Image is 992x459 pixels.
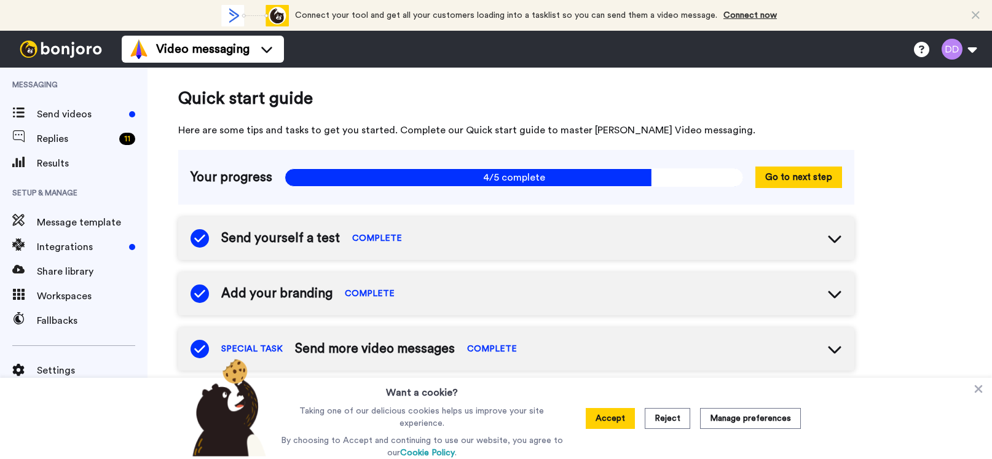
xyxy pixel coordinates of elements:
button: Manage preferences [700,408,801,429]
span: Send more video messages [295,340,455,358]
span: Video messaging [156,41,250,58]
span: COMPLETE [345,288,395,300]
img: vm-color.svg [129,39,149,59]
span: Share library [37,264,148,279]
span: COMPLETE [352,232,402,245]
span: Message template [37,215,148,230]
h3: Want a cookie? [386,378,458,400]
span: Integrations [37,240,124,254]
img: bj-logo-header-white.svg [15,41,107,58]
span: Replies [37,131,114,146]
p: By choosing to Accept and continuing to use our website, you agree to our . [278,434,566,459]
span: COMPLETE [467,343,517,355]
span: Here are some tips and tasks to get you started. Complete our Quick start guide to master [PERSON... [178,123,854,138]
span: Settings [37,363,148,378]
span: Results [37,156,148,171]
div: 11 [119,133,135,145]
img: bear-with-cookie.png [181,358,272,457]
button: Go to next step [755,167,842,188]
span: SPECIAL TASK [221,343,283,355]
a: Connect now [723,11,777,20]
a: Cookie Policy [400,449,455,457]
span: Your progress [191,168,272,187]
span: Fallbacks [37,313,148,328]
span: Send videos [37,107,124,122]
span: Quick start guide [178,86,854,111]
button: Reject [645,408,690,429]
span: 4/5 complete [285,168,743,187]
span: Connect your tool and get all your customers loading into a tasklist so you can send them a video... [295,11,717,20]
div: animation [221,5,289,26]
span: Add your branding [221,284,333,303]
p: Taking one of our delicious cookies helps us improve your site experience. [278,405,566,430]
button: Accept [586,408,635,429]
span: Workspaces [37,289,148,304]
span: Send yourself a test [221,229,340,248]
